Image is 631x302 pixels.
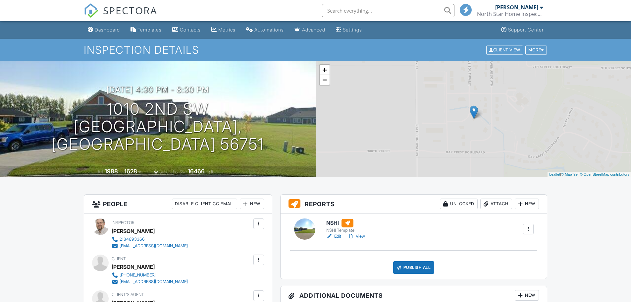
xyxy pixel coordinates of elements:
div: [EMAIL_ADDRESS][DOMAIN_NAME] [120,279,188,284]
span: sq. ft. [138,169,147,174]
div: 2184693366 [120,237,145,242]
a: View [348,233,365,240]
div: Automations [254,27,284,32]
div: Advanced [302,27,325,32]
h1: 1010 2nd SW [GEOGRAPHIC_DATA], [GEOGRAPHIC_DATA] 56751 [11,100,305,153]
a: Settings [333,24,365,36]
span: Client's Agent [112,292,144,297]
div: [PERSON_NAME] [112,262,155,272]
div: 1628 [124,168,137,175]
span: slab [159,169,167,174]
span: SPECTORA [103,3,157,17]
span: Built [96,169,104,174]
a: NSHI NSHI Template [326,219,368,233]
a: © OpenStreetMap contributors [580,172,629,176]
a: Edit [326,233,341,240]
span: sq.ft. [206,169,214,174]
div: [EMAIL_ADDRESS][DOMAIN_NAME] [120,243,188,249]
a: Dashboard [85,24,123,36]
div: Client View [486,45,523,54]
div: 16466 [188,168,205,175]
span: Inspector [112,220,134,225]
a: Client View [486,47,525,52]
a: SPECTORA [84,9,157,23]
a: Zoom out [320,75,330,85]
div: Support Center [508,27,544,32]
a: Zoom in [320,65,330,75]
div: New [515,199,539,209]
a: [EMAIL_ADDRESS][DOMAIN_NAME] [112,243,188,249]
a: Automations (Basic) [243,24,287,36]
h3: [DATE] 4:30 pm - 8:30 pm [106,85,209,94]
h3: Reports [281,195,547,213]
div: NSHI Template [326,228,368,233]
div: Attach [480,199,512,209]
div: Contacts [180,27,201,32]
div: | [548,172,631,177]
div: [PHONE_NUMBER] [120,272,156,278]
div: Publish All [393,261,435,274]
div: Settings [343,27,362,32]
div: Dashboard [95,27,120,32]
a: Templates [128,24,164,36]
div: More [525,45,547,54]
a: Metrics [209,24,238,36]
a: Contacts [170,24,203,36]
div: New [240,199,264,209]
a: Leaflet [549,172,560,176]
h6: NSHI [326,219,368,227]
img: The Best Home Inspection Software - Spectora [84,3,98,18]
div: [PERSON_NAME] [495,4,538,11]
div: Templates [137,27,162,32]
div: Unlocked [440,199,478,209]
a: [EMAIL_ADDRESS][DOMAIN_NAME] [112,278,188,285]
h1: Inspection Details [84,44,548,56]
a: Advanced [292,24,328,36]
div: Disable Client CC Email [172,199,237,209]
a: © MapTiler [561,172,579,176]
div: New [515,290,539,301]
a: [PHONE_NUMBER] [112,272,188,278]
div: [PERSON_NAME] [112,226,155,236]
a: 2184693366 [112,236,188,243]
span: Lot Size [173,169,187,174]
h3: People [84,195,272,213]
span: Client [112,256,126,261]
input: Search everything... [322,4,454,17]
a: Support Center [499,24,546,36]
div: Metrics [218,27,236,32]
div: North Star Home Inspection [477,11,543,17]
div: 1988 [105,168,118,175]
